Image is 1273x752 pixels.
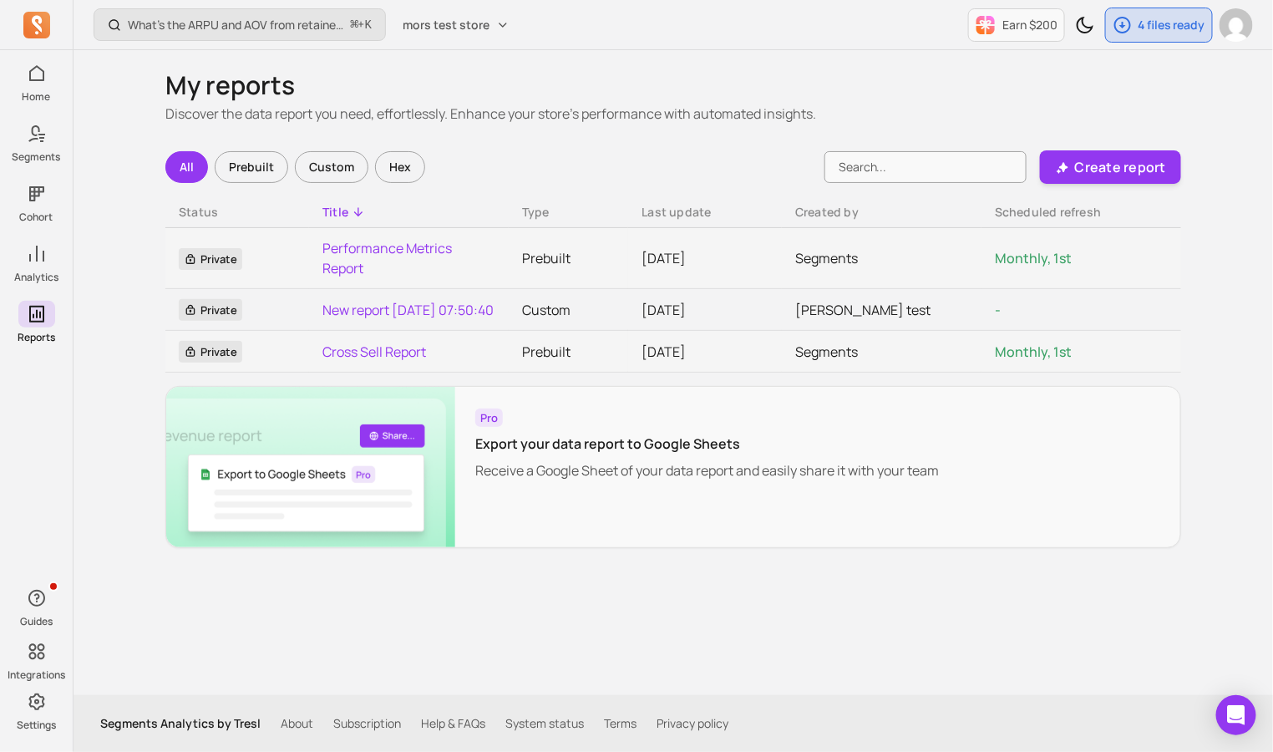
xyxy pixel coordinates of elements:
[322,204,495,221] div: Title
[128,17,344,33] p: What’s the ARPU and AOV from retained customers?
[509,331,628,373] td: Prebuilt
[20,615,53,628] p: Guides
[100,715,261,732] p: Segments Analytics by Tresl
[968,8,1065,42] button: Earn $200
[179,341,242,363] span: Private
[782,197,981,228] th: Toggle SortBy
[604,715,636,732] a: Terms
[403,17,489,33] span: mors test store
[20,211,53,224] p: Cohort
[1138,17,1205,33] p: 4 files ready
[782,228,981,289] td: Segments
[1002,17,1057,33] p: Earn $200
[1068,8,1102,42] button: Toggle dark mode
[1220,8,1253,42] img: avatar
[365,18,372,32] kbd: K
[475,434,939,454] p: Export your data report to Google Sheets
[393,10,520,40] button: mors test store
[8,668,65,682] p: Integrations
[505,715,584,732] a: System status
[375,151,425,183] div: Hex
[281,715,313,732] a: About
[642,248,768,268] p: [DATE]
[165,151,208,183] div: All
[18,582,55,632] button: Guides
[642,342,768,362] p: [DATE]
[995,301,1001,319] span: -
[1216,695,1256,735] div: Open Intercom Messenger
[782,331,981,373] td: Segments
[14,271,58,284] p: Analytics
[18,331,55,344] p: Reports
[351,16,372,33] span: +
[166,387,455,547] img: Google sheet banner
[179,248,242,270] span: Private
[509,197,628,228] th: Toggle SortBy
[995,249,1072,267] span: Monthly, 1st
[509,228,628,289] td: Prebuilt
[165,70,1181,100] h1: My reports
[995,343,1072,361] span: Monthly, 1st
[824,151,1027,183] input: Search
[13,150,61,164] p: Segments
[628,197,782,228] th: Toggle SortBy
[981,197,1181,228] th: Toggle SortBy
[179,299,242,321] span: Private
[657,715,728,732] a: Privacy policy
[350,15,359,36] kbd: ⌘
[322,342,495,362] a: Cross Sell Report
[1040,150,1181,184] button: Create report
[295,151,368,183] div: Custom
[421,715,485,732] a: Help & FAQs
[165,104,1181,124] p: Discover the data report you need, effortlessly. Enhance your store's performance with automated ...
[23,90,51,104] p: Home
[215,151,288,183] div: Prebuilt
[642,300,768,320] p: [DATE]
[509,289,628,331] td: Custom
[475,460,939,480] p: Receive a Google Sheet of your data report and easily share it with your team
[475,409,503,427] span: Pro
[309,197,509,228] th: Toggle SortBy
[17,719,56,732] p: Settings
[782,289,981,331] td: [PERSON_NAME] test
[1075,157,1166,177] p: Create report
[1105,8,1213,43] button: 4 files ready
[94,8,386,41] button: What’s the ARPU and AOV from retained customers?⌘+K
[322,300,495,320] a: New report [DATE] 07:50:40
[165,197,309,228] th: Toggle SortBy
[322,238,495,278] a: Performance Metrics Report
[333,715,401,732] a: Subscription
